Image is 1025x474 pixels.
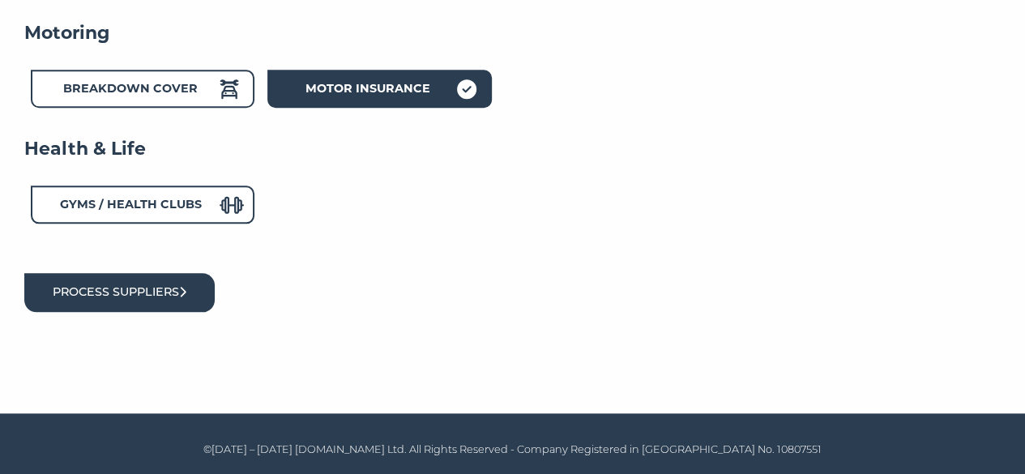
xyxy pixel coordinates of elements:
[31,186,254,224] div: Gyms / Health Clubs
[24,21,1001,45] h4: Motoring
[20,442,1005,459] p: ©[DATE] – [DATE] [DOMAIN_NAME] Ltd. All Rights Reserved - Company Registered in [GEOGRAPHIC_DATA]...
[63,81,198,96] strong: Breakdown Cover
[267,70,491,108] div: Motor Insurance
[305,81,430,96] strong: Motor Insurance
[31,70,254,108] div: Breakdown Cover
[24,273,215,311] button: Process suppliers
[24,137,1001,161] h4: Health & Life
[60,197,202,211] strong: Gyms / Health Clubs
